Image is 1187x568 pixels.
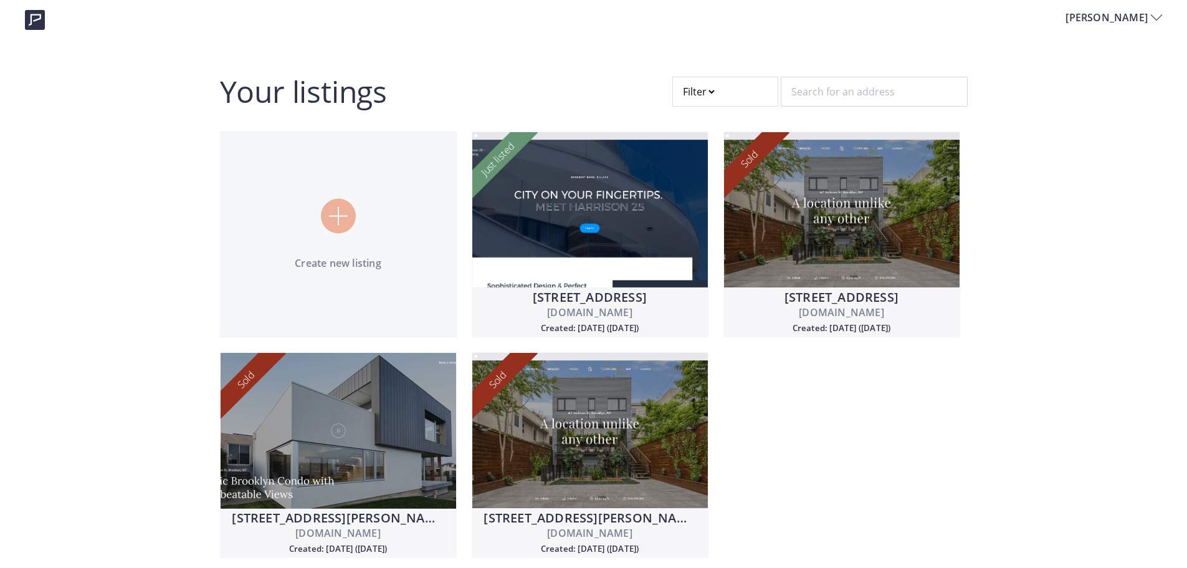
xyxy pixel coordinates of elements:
[1065,10,1151,25] span: [PERSON_NAME]
[220,77,387,107] h2: Your listings
[781,77,968,107] input: Search for an address
[220,132,457,337] a: Create new listing
[221,256,456,271] p: Create new listing
[25,10,45,30] img: logo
